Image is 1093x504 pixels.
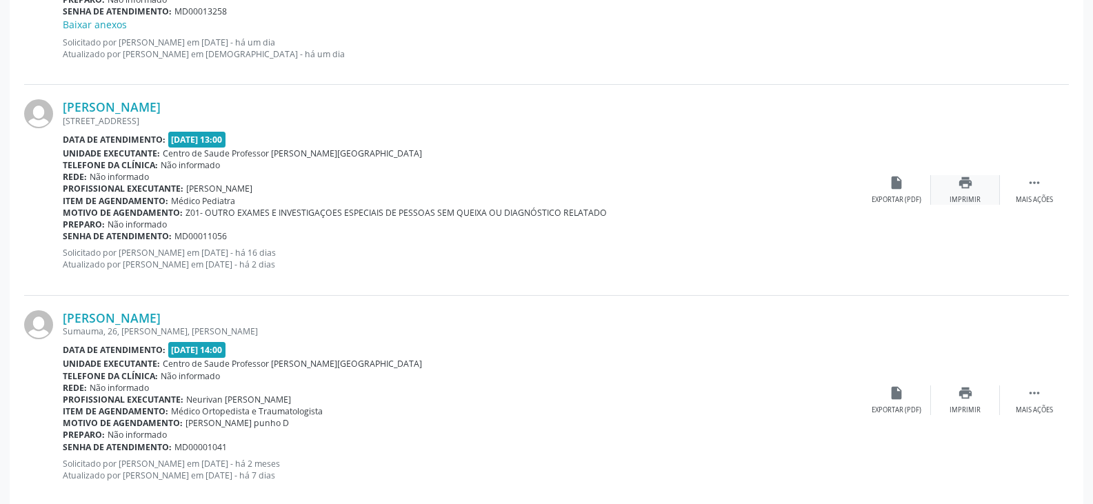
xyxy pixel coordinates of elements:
[889,385,904,401] i: insert_drive_file
[1027,175,1042,190] i: 
[168,342,226,358] span: [DATE] 14:00
[63,195,168,207] b: Item de agendamento:
[63,247,862,270] p: Solicitado por [PERSON_NAME] em [DATE] - há 16 dias Atualizado por [PERSON_NAME] em [DATE] - há 2...
[186,394,291,405] span: Neurivan [PERSON_NAME]
[63,358,160,370] b: Unidade executante:
[950,195,981,205] div: Imprimir
[168,132,226,148] span: [DATE] 13:00
[63,458,862,481] p: Solicitado por [PERSON_NAME] em [DATE] - há 2 meses Atualizado por [PERSON_NAME] em [DATE] - há 7...
[63,159,158,171] b: Telefone da clínica:
[872,405,921,415] div: Exportar (PDF)
[63,405,168,417] b: Item de agendamento:
[63,325,862,337] div: Sumauma, 26, [PERSON_NAME], [PERSON_NAME]
[958,175,973,190] i: print
[24,99,53,128] img: img
[1016,405,1053,415] div: Mais ações
[108,219,167,230] span: Não informado
[174,441,227,453] span: MD00001041
[63,394,183,405] b: Profissional executante:
[63,370,158,382] b: Telefone da clínica:
[161,159,220,171] span: Não informado
[186,183,252,194] span: [PERSON_NAME]
[90,382,149,394] span: Não informado
[163,358,422,370] span: Centro de Saude Professor [PERSON_NAME][GEOGRAPHIC_DATA]
[63,18,127,31] a: Baixar anexos
[63,115,862,127] div: [STREET_ADDRESS]
[185,207,607,219] span: Z01- OUTRO EXAMES E INVESTIGAÇOES ESPECIAIS DE PESSOAS SEM QUEIXA OU DIAGNÓSTICO RELATADO
[174,230,227,242] span: MD00011056
[108,429,167,441] span: Não informado
[872,195,921,205] div: Exportar (PDF)
[63,417,183,429] b: Motivo de agendamento:
[63,99,161,114] a: [PERSON_NAME]
[63,148,160,159] b: Unidade executante:
[950,405,981,415] div: Imprimir
[174,6,227,17] span: MD00013258
[171,405,323,417] span: Médico Ortopedista e Traumatologista
[63,441,172,453] b: Senha de atendimento:
[63,310,161,325] a: [PERSON_NAME]
[161,370,220,382] span: Não informado
[63,6,172,17] b: Senha de atendimento:
[63,230,172,242] b: Senha de atendimento:
[63,382,87,394] b: Rede:
[958,385,973,401] i: print
[1016,195,1053,205] div: Mais ações
[1027,385,1042,401] i: 
[185,417,289,429] span: [PERSON_NAME] punho D
[889,175,904,190] i: insert_drive_file
[63,219,105,230] b: Preparo:
[171,195,235,207] span: Médico Pediatra
[63,171,87,183] b: Rede:
[63,183,183,194] b: Profissional executante:
[24,310,53,339] img: img
[63,37,862,60] p: Solicitado por [PERSON_NAME] em [DATE] - há um dia Atualizado por [PERSON_NAME] em [DEMOGRAPHIC_D...
[63,429,105,441] b: Preparo:
[63,134,166,145] b: Data de atendimento:
[163,148,422,159] span: Centro de Saude Professor [PERSON_NAME][GEOGRAPHIC_DATA]
[90,171,149,183] span: Não informado
[63,207,183,219] b: Motivo de agendamento:
[63,344,166,356] b: Data de atendimento:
